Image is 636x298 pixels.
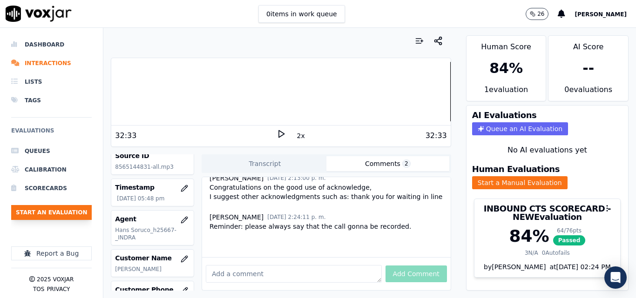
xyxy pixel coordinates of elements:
a: Tags [11,91,92,110]
button: Comments [326,156,449,171]
p: 2025 Voxjar [37,276,74,283]
button: [PERSON_NAME] [575,8,636,20]
h3: Source ID [115,151,190,160]
div: 1 evaluation [467,84,546,101]
button: Privacy [47,285,70,293]
div: AI Score [548,36,628,53]
a: Queues [11,142,92,160]
h6: Evaluations [11,125,92,142]
div: 32:33 [426,130,447,141]
h3: Customer Name [115,253,190,263]
div: 32:33 [115,130,136,141]
div: 84 % [489,60,523,77]
button: Start a Manual Evaluation [472,176,568,189]
div: 0 Autofails [542,249,570,257]
button: 26 [526,8,558,20]
div: at [DATE] 02:24 PM [546,262,611,272]
h3: Timestamp [115,183,190,192]
div: Reminder: please always say that the call gonna be recorded. [210,222,411,231]
div: [DATE] 2:13:00 p. m. [267,174,325,182]
div: 0 evaluation s [548,84,628,101]
button: 0items in work queue [258,5,345,23]
button: 26 [526,8,548,20]
div: 84 % [509,227,549,245]
button: Report a Bug [11,246,92,260]
div: Open Intercom Messenger [604,266,627,289]
div: [DATE] 2:24:11 p. m. [267,213,325,221]
h3: INBOUND CTS SCORECARD - NEW Evaluation [480,205,615,221]
div: -- [582,60,594,77]
span: [PERSON_NAME] [575,11,627,18]
button: Start an Evaluation [11,205,92,220]
h3: AI Evaluations [472,111,537,119]
p: [PERSON_NAME] [115,265,190,273]
h3: Agent [115,214,190,224]
div: 64 / 76 pts [553,227,586,234]
a: Interactions [11,54,92,73]
h3: Human Evaluations [472,165,560,173]
p: [DATE] 05:48 pm [117,195,190,202]
img: voxjar logo [6,6,72,22]
a: Scorecards [11,179,92,198]
button: Transcript [203,156,326,171]
div: [PERSON_NAME] [210,212,264,222]
div: 3 N/A [525,249,538,257]
a: Calibration [11,160,92,179]
a: Lists [11,73,92,91]
div: by [PERSON_NAME] [474,262,620,277]
a: Dashboard [11,35,92,54]
div: No AI evaluations yet [474,145,621,156]
span: 2 [402,159,411,168]
span: Passed [553,235,586,245]
button: 2x [295,129,307,142]
div: Congratulations on the good use of acknowledge, I suggest other acknowledgments such as: thank yo... [210,183,442,201]
button: TOS [33,285,44,293]
button: Queue an AI Evaluation [472,122,568,135]
div: Human Score [467,36,546,53]
p: 26 [537,10,544,18]
h3: Customer Phone [115,285,190,294]
p: 8565144831-all.mp3 [115,163,190,171]
p: Hans Soruco_h25667­_INDRA [115,226,190,241]
div: [PERSON_NAME] [210,173,264,183]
